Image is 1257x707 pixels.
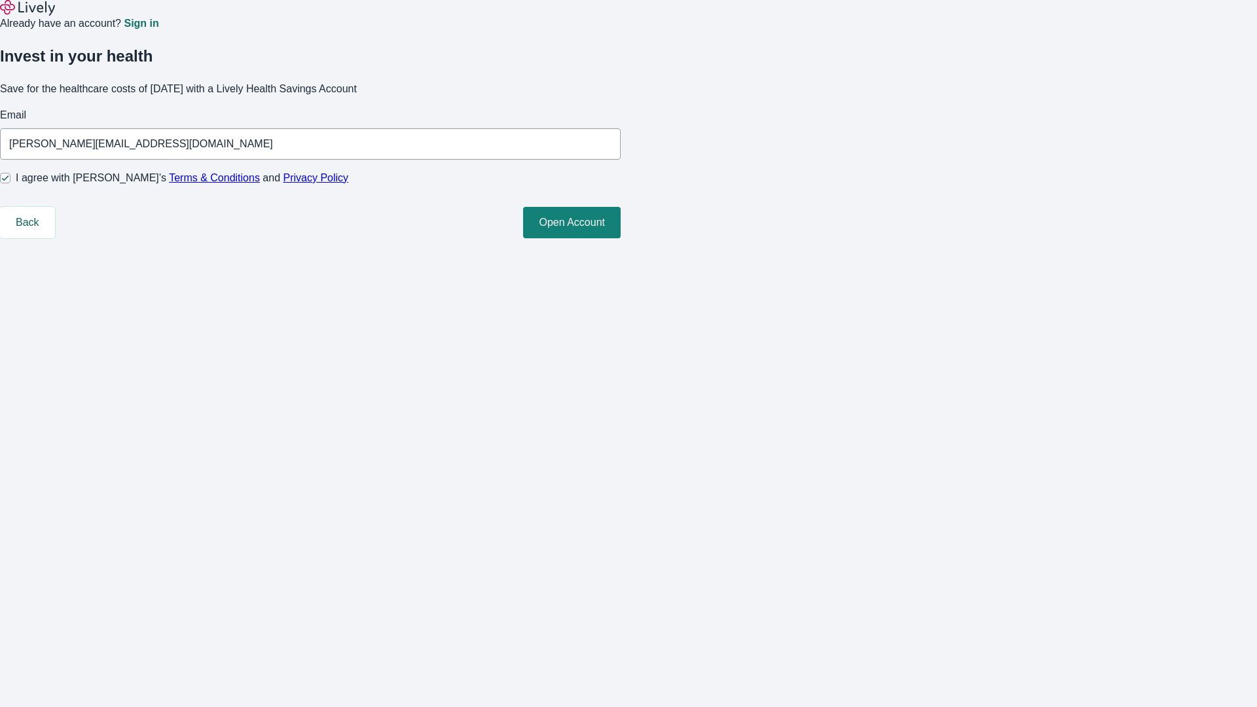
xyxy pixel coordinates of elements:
button: Open Account [523,207,621,238]
a: Terms & Conditions [169,172,260,183]
span: I agree with [PERSON_NAME]’s and [16,170,348,186]
a: Sign in [124,18,158,29]
a: Privacy Policy [283,172,349,183]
